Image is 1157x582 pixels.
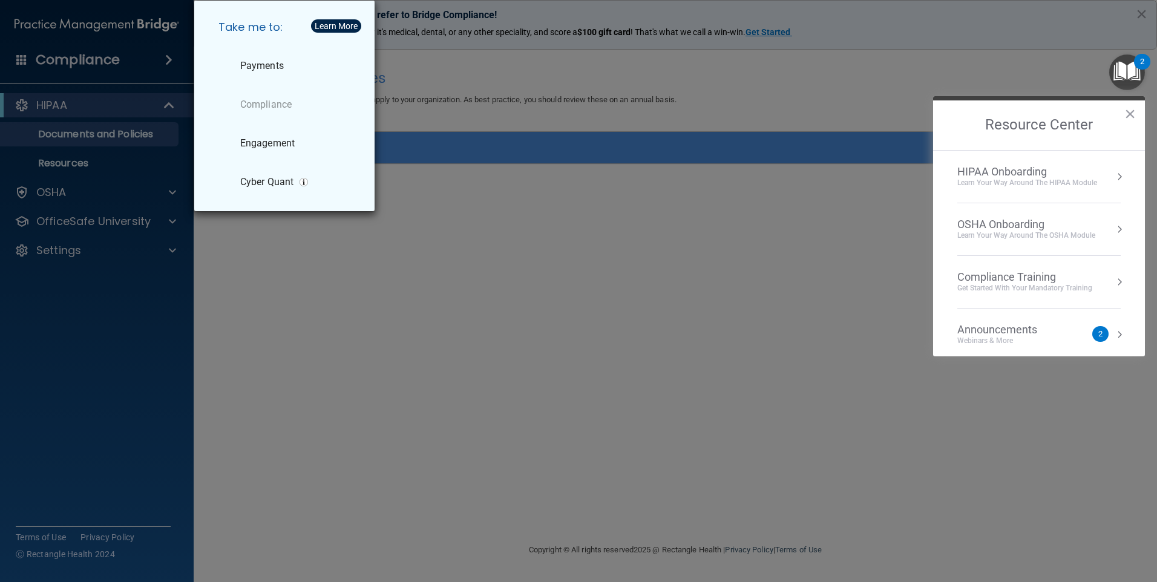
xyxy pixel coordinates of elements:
[957,270,1092,284] div: Compliance Training
[315,22,358,30] div: Learn More
[209,49,365,83] a: Payments
[957,165,1097,178] div: HIPAA Onboarding
[957,231,1095,241] div: Learn your way around the OSHA module
[209,165,365,199] a: Cyber Quant
[240,176,293,188] p: Cyber Quant
[240,60,284,72] p: Payments
[1140,62,1144,77] div: 2
[209,10,365,44] h5: Take me to:
[209,126,365,160] a: Engagement
[957,178,1097,188] div: Learn Your Way around the HIPAA module
[933,100,1145,150] h2: Resource Center
[209,88,365,122] a: Compliance
[933,96,1145,356] div: Resource Center
[957,336,1061,346] div: Webinars & More
[957,218,1095,231] div: OSHA Onboarding
[240,137,295,149] p: Engagement
[1109,54,1145,90] button: Open Resource Center, 2 new notifications
[957,283,1092,293] div: Get Started with your mandatory training
[957,323,1061,336] div: Announcements
[1124,104,1136,123] button: Close
[311,19,361,33] button: Learn More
